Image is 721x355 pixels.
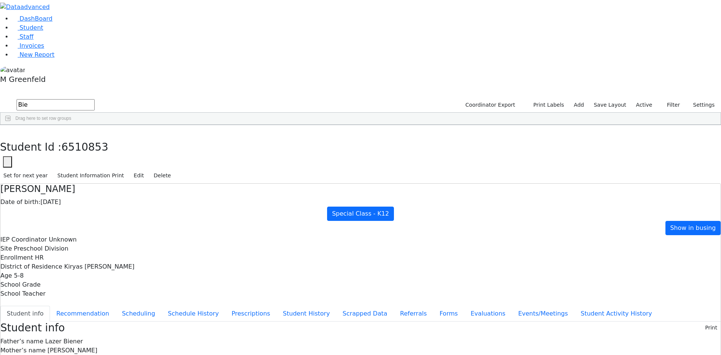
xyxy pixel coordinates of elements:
[702,322,721,334] button: Print
[657,99,683,111] button: Filter
[225,306,277,322] button: Prescriptions
[0,306,50,322] button: Student info
[665,221,721,235] a: Show in busing
[570,99,587,111] a: Add
[20,15,53,22] span: DashBoard
[590,99,629,111] button: Save Layout
[17,99,95,110] input: Search
[0,262,62,271] label: District of Residence
[0,244,12,253] label: Site
[20,51,54,58] span: New Report
[49,236,77,243] span: Unknown
[20,33,33,40] span: Staff
[20,24,43,31] span: Student
[0,198,41,207] label: Date of birth:
[0,346,45,355] label: Mother’s name
[512,306,574,322] button: Events/Meetings
[64,263,134,270] span: Kiryas [PERSON_NAME]
[161,306,225,322] button: Schedule History
[12,24,43,31] a: Student
[0,184,721,195] h4: [PERSON_NAME]
[0,337,43,346] label: Father’s name
[633,99,656,111] label: Active
[0,198,721,207] div: [DATE]
[276,306,336,322] button: Student History
[45,338,83,345] span: Lazer Biener
[130,170,147,181] button: Edit
[12,51,54,58] a: New Report
[14,272,24,279] span: 5-8
[460,99,519,111] button: Coordinator Export
[116,306,161,322] button: Scheduling
[433,306,464,322] button: Forms
[62,141,109,153] span: 6510853
[0,289,45,298] label: School Teacher
[150,170,174,181] button: Delete
[12,33,33,40] a: Staff
[54,170,127,181] button: Student Information Print
[15,116,71,121] span: Drag here to set row groups
[683,99,718,111] button: Settings
[574,306,658,322] button: Student Activity History
[20,42,44,49] span: Invoices
[336,306,394,322] button: Scrapped Data
[394,306,433,322] button: Referrals
[12,15,53,22] a: DashBoard
[35,254,44,261] span: HR
[0,235,47,244] label: IEP Coordinator
[50,306,116,322] button: Recommendation
[14,245,68,252] span: Preschool Division
[327,207,394,221] a: Special Class - K12
[0,253,33,262] label: Enrollment
[0,271,12,280] label: Age
[0,280,41,289] label: School Grade
[0,322,65,334] h3: Student info
[47,347,97,354] span: [PERSON_NAME]
[670,224,716,231] span: Show in busing
[12,42,44,49] a: Invoices
[525,99,567,111] button: Print Labels
[464,306,512,322] button: Evaluations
